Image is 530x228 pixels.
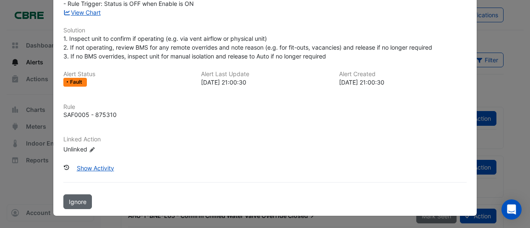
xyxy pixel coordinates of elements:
span: 1. Inspect unit to confirm if operating (e.g. via vent airflow or physical unit) 2. If not operat... [63,35,432,60]
div: SAF0005 - 875310 [63,110,117,119]
button: Ignore [63,194,92,209]
fa-icon: Edit Linked Action [89,146,95,153]
h6: Linked Action [63,136,466,143]
h6: Alert Created [339,71,467,78]
h6: Rule [63,103,466,111]
div: Unlinked [63,145,164,154]
h6: Solution [63,27,466,34]
div: [DATE] 21:00:30 [201,78,329,87]
div: Open Intercom Messenger [501,199,522,220]
h6: Alert Last Update [201,71,329,78]
span: Fault [70,80,84,85]
a: View Chart [63,9,101,16]
button: Show Activity [71,161,120,175]
h6: Alert Status [63,71,191,78]
div: [DATE] 21:00:30 [339,78,467,87]
span: Ignore [69,198,86,205]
